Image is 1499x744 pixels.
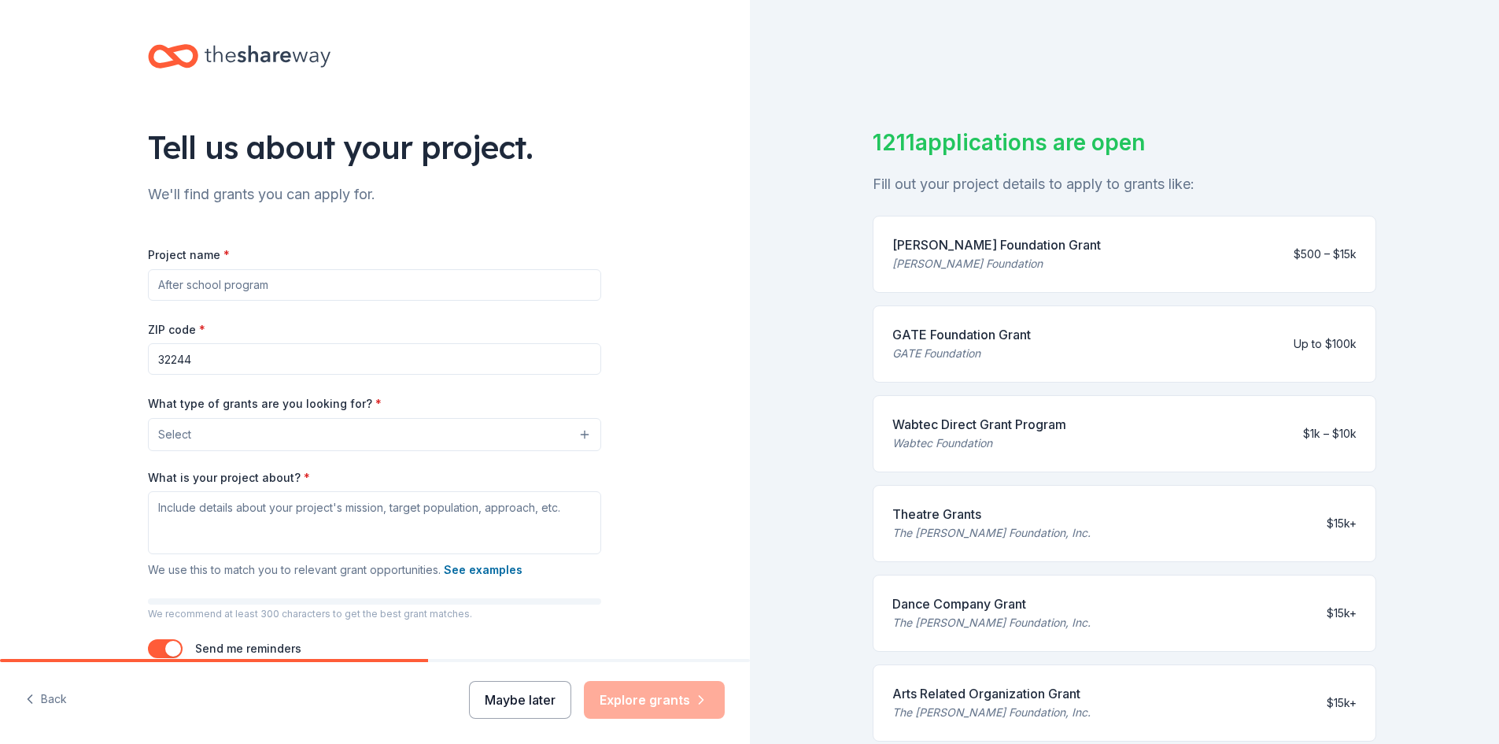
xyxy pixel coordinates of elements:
[892,613,1091,632] div: The [PERSON_NAME] Foundation, Inc.
[158,425,191,444] span: Select
[1327,694,1357,713] div: $15k+
[148,470,310,486] label: What is your project about?
[148,182,601,207] div: We'll find grants you can apply for.
[1327,514,1357,533] div: $15k+
[1294,245,1357,264] div: $500 – $15k
[1303,424,1357,443] div: $1k – $10k
[892,594,1091,613] div: Dance Company Grant
[873,172,1376,197] div: Fill out your project details to apply to grants like:
[1294,335,1357,353] div: Up to $100k
[892,524,1091,542] div: The [PERSON_NAME] Foundation, Inc.
[892,415,1066,434] div: Wabtec Direct Grant Program
[892,434,1066,453] div: Wabtec Foundation
[148,247,230,263] label: Project name
[148,396,382,412] label: What type of grants are you looking for?
[892,703,1091,722] div: The [PERSON_NAME] Foundation, Inc.
[195,642,301,655] label: Send me reminders
[892,254,1101,273] div: [PERSON_NAME] Foundation
[469,681,571,719] button: Maybe later
[892,505,1091,524] div: Theatre Grants
[148,563,522,576] span: We use this to match you to relevant grant opportunities.
[1327,604,1357,623] div: $15k+
[873,126,1376,159] div: 1211 applications are open
[892,325,1031,344] div: GATE Foundation Grant
[148,322,205,338] label: ZIP code
[148,608,601,620] p: We recommend at least 300 characters to get the best grant matches.
[148,269,601,301] input: After school program
[25,683,67,716] button: Back
[148,418,601,451] button: Select
[892,344,1031,363] div: GATE Foundation
[892,684,1091,703] div: Arts Related Organization Grant
[892,235,1101,254] div: [PERSON_NAME] Foundation Grant
[444,561,522,579] button: See examples
[148,125,601,169] div: Tell us about your project.
[148,343,601,375] input: 12345 (U.S. only)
